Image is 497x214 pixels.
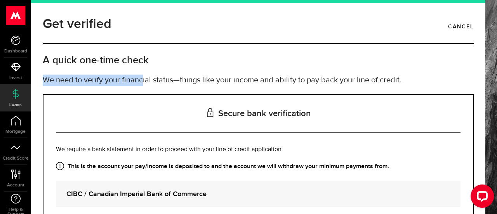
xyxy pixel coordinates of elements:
iframe: LiveChat chat widget [464,181,497,214]
strong: CIBC / Canadian Imperial Bank of Commerce [66,189,450,199]
span: We require a bank statement in order to proceed with your line of credit application. [56,146,283,153]
h2: A quick one-time check [43,54,474,67]
a: Cancel [448,20,474,33]
h3: Secure bank verification [56,95,461,133]
p: We need to verify your financial status—things like your income and ability to pay back your line... [43,75,474,86]
strong: This is the account your pay/income is deposited to and the account we will withdraw your minimum... [56,162,461,171]
h1: Get verified [43,14,111,34]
